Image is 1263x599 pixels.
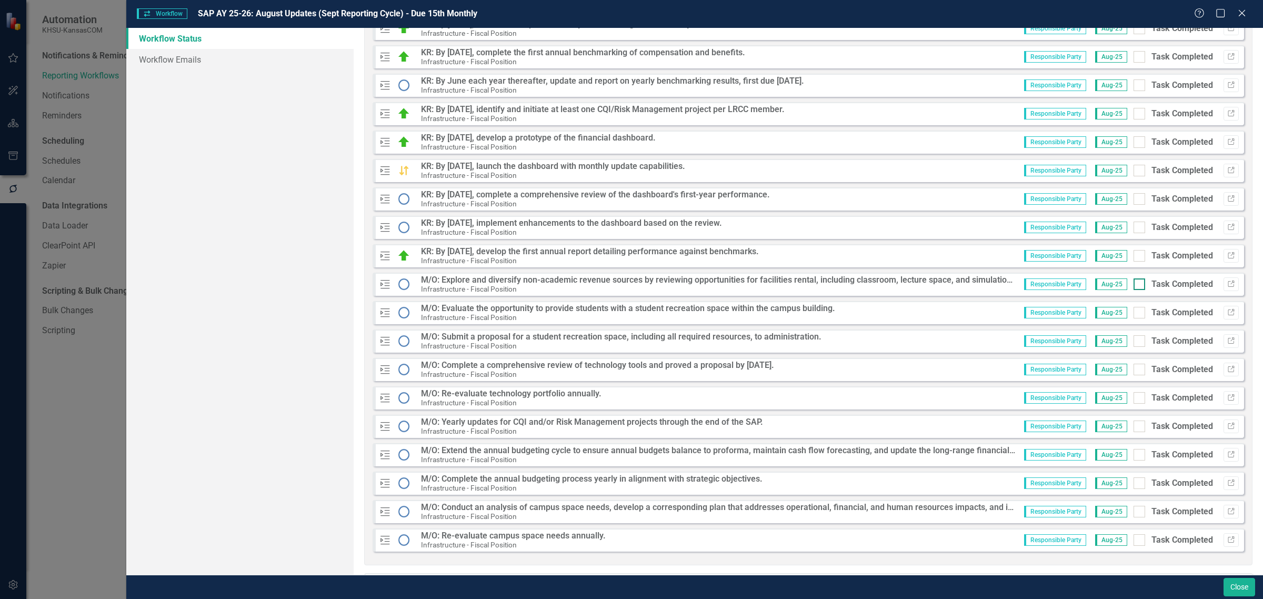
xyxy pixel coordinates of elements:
[1224,578,1255,596] button: Close
[421,342,517,350] small: Infrastructure - Fiscal Position
[126,49,354,70] a: Workflow Emails
[397,420,411,433] img: No Information
[1151,165,1213,177] div: Task Completed
[421,76,804,86] strong: KR: By June each year thereafter, update and report on yearly benchmarking results, first due [DA...
[421,417,763,427] strong: M/O: Yearly updates for CQI and/or Risk Management projects through the end of the SAP.
[1024,477,1086,489] span: Responsible Party
[421,228,517,236] small: Infrastructure - Fiscal Position
[397,392,411,404] img: No Information
[1151,534,1213,546] div: Task Completed
[1095,364,1127,375] span: Aug-25
[1095,449,1127,461] span: Aug-25
[421,171,517,179] small: Infrastructure - Fiscal Position
[421,218,722,228] strong: KR: By [DATE], implement enhancements to the dashboard based on the review.
[1024,449,1086,461] span: Responsible Party
[421,541,517,549] small: Infrastructure - Fiscal Position
[1151,108,1213,120] div: Task Completed
[1024,136,1086,148] span: Responsible Party
[397,505,411,518] img: No Information
[1095,278,1127,290] span: Aug-25
[1151,278,1213,291] div: Task Completed
[1024,421,1086,432] span: Responsible Party
[397,278,411,291] img: No Information
[421,246,759,256] strong: KR: By [DATE], develop the first annual report detailing performance against benchmarks.
[421,370,517,378] small: Infrastructure - Fiscal Position
[421,313,517,322] small: Infrastructure - Fiscal Position
[397,306,411,319] img: No Information
[421,114,517,123] small: Infrastructure - Fiscal Position
[126,28,354,49] a: Workflow Status
[1024,165,1086,176] span: Responsible Party
[1024,222,1086,233] span: Responsible Party
[1024,278,1086,290] span: Responsible Party
[1095,477,1127,489] span: Aug-25
[1024,364,1086,375] span: Responsible Party
[421,189,770,199] strong: KR: By [DATE], complete a comprehensive review of the dashboard's first-year performance.
[421,303,835,313] strong: M/O: Evaluate the opportunity to provide students with a student recreation space within the camp...
[1024,108,1086,119] span: Responsible Party
[1024,51,1086,63] span: Responsible Party
[397,22,411,35] img: On Target
[397,221,411,234] img: No Information
[1095,79,1127,91] span: Aug-25
[421,531,606,541] strong: M/O: Re-evaluate campus space needs annually.
[1095,506,1127,517] span: Aug-25
[421,133,656,143] strong: KR: By [DATE], develop a prototype of the financial dashboard.
[421,332,821,342] strong: M/O: Submit a proposal for a student recreation space, including all required resources, to admin...
[1151,222,1213,234] div: Task Completed
[1024,506,1086,517] span: Responsible Party
[1095,108,1127,119] span: Aug-25
[1024,392,1086,404] span: Responsible Party
[1024,307,1086,318] span: Responsible Party
[1095,222,1127,233] span: Aug-25
[397,136,411,148] img: On Target
[1151,335,1213,347] div: Task Completed
[421,512,517,521] small: Infrastructure - Fiscal Position
[421,47,745,57] strong: KR: By [DATE], complete the first annual benchmarking of compensation and benefits.
[421,29,517,37] small: Infrastructure - Fiscal Position
[397,249,411,262] img: On Target
[421,161,685,171] strong: KR: By [DATE], launch the dashboard with monthly update capabilities.
[1095,165,1127,176] span: Aug-25
[1095,392,1127,404] span: Aug-25
[397,79,411,92] img: No Information
[1151,136,1213,148] div: Task Completed
[421,427,517,435] small: Infrastructure - Fiscal Position
[421,275,1066,285] strong: M/O: Explore and diversify non-academic revenue sources by reviewing opportunities for facilities...
[198,8,477,18] span: SAP AY 25-26: August Updates (Sept Reporting Cycle) - Due 15th Monthly
[1095,51,1127,63] span: Aug-25
[1151,506,1213,518] div: Task Completed
[1095,250,1127,262] span: Aug-25
[1024,79,1086,91] span: Responsible Party
[1095,534,1127,546] span: Aug-25
[397,335,411,347] img: No Information
[421,388,602,398] strong: M/O: Re-evaluate technology portfolio annually.
[421,57,517,66] small: Infrastructure - Fiscal Position
[421,86,517,94] small: Infrastructure - Fiscal Position
[397,477,411,490] img: No Information
[421,199,517,208] small: Infrastructure - Fiscal Position
[1151,307,1213,319] div: Task Completed
[1151,51,1213,63] div: Task Completed
[1024,534,1086,546] span: Responsible Party
[1095,335,1127,347] span: Aug-25
[397,51,411,63] img: On Target
[421,474,763,484] strong: M/O: Complete the annual budgeting process yearly in alignment with strategic objectives.
[397,107,411,120] img: On Target
[421,398,517,407] small: Infrastructure - Fiscal Position
[1151,421,1213,433] div: Task Completed
[1095,23,1127,34] span: Aug-25
[1151,477,1213,490] div: Task Completed
[421,285,517,293] small: Infrastructure - Fiscal Position
[1024,23,1086,34] span: Responsible Party
[421,256,517,265] small: Infrastructure - Fiscal Position
[421,104,785,114] strong: KR: By [DATE], identify and initiate at least one CQI/Risk Management project per LRCC member.
[137,8,187,19] span: Workflow
[1095,136,1127,148] span: Aug-25
[397,164,411,177] img: In Progress
[1151,23,1213,35] div: Task Completed
[1024,335,1086,347] span: Responsible Party
[421,455,517,464] small: Infrastructure - Fiscal Position
[1151,392,1213,404] div: Task Completed
[421,143,517,151] small: Infrastructure - Fiscal Position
